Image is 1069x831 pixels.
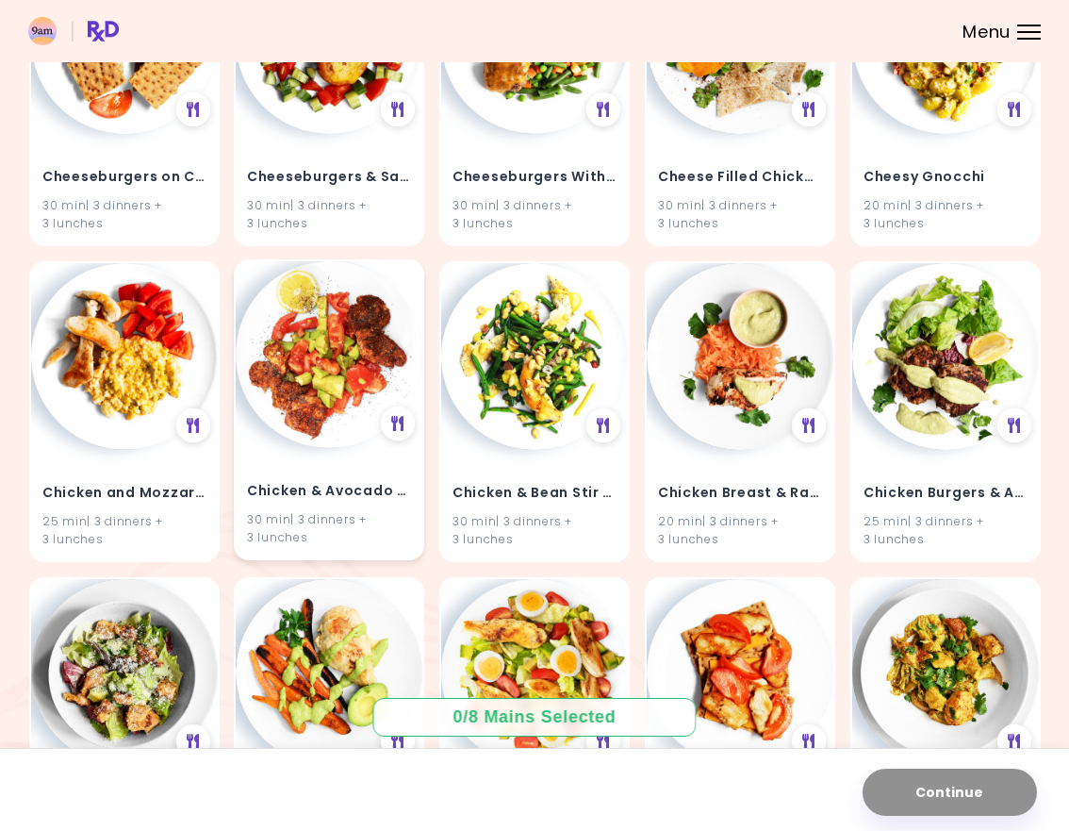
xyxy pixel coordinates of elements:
[247,197,411,233] div: 30 min | 3 dinners + 3 lunches
[247,510,411,546] div: 30 min | 3 dinners + 3 lunches
[658,512,822,548] div: 20 min | 3 dinners + 3 lunches
[863,479,1028,509] h4: Chicken Burgers & Avocado Ranch
[658,479,822,509] h4: Chicken Breast & Ranch Sauce
[452,512,617,548] div: 30 min | 3 dinners + 3 lunches
[996,724,1030,758] div: See Meal Plan
[42,512,206,548] div: 25 min | 3 dinners + 3 lunches
[247,163,411,193] h4: Cheeseburgers & Salad
[863,769,1037,816] button: Continue
[42,197,206,233] div: 30 min | 3 dinners + 3 lunches
[28,17,119,45] img: RxDiet
[381,407,415,440] div: See Meal Plan
[439,706,630,729] div: 0 / 8 Mains Selected
[42,163,206,193] h4: Cheeseburgers on Crispbread
[175,724,209,758] div: See Meal Plan
[175,92,209,126] div: See Meal Plan
[452,197,617,233] div: 30 min | 3 dinners + 3 lunches
[452,479,617,509] h4: Chicken & Bean Stir Fry
[247,477,411,507] h4: Chicken & Avocado Salad
[586,408,620,442] div: See Meal Plan
[863,197,1028,233] div: 20 min | 3 dinners + 3 lunches
[381,92,415,126] div: See Meal Plan
[792,724,826,758] div: See Meal Plan
[586,92,620,126] div: See Meal Plan
[962,24,1011,41] span: Menu
[42,479,206,509] h4: Chicken and Mozzarella Eggs
[175,408,209,442] div: See Meal Plan
[792,408,826,442] div: See Meal Plan
[658,197,822,233] div: 30 min | 3 dinners + 3 lunches
[658,163,822,193] h4: Cheese Filled Chicken
[586,724,620,758] div: See Meal Plan
[381,724,415,758] div: See Meal Plan
[863,512,1028,548] div: 25 min | 3 dinners + 3 lunches
[863,163,1028,193] h4: Cheesy Gnocchi
[996,408,1030,442] div: See Meal Plan
[452,163,617,193] h4: Cheeseburgers With Vegetables
[996,92,1030,126] div: See Meal Plan
[792,92,826,126] div: See Meal Plan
